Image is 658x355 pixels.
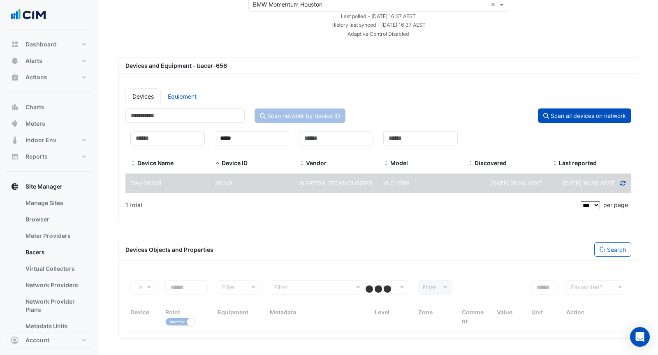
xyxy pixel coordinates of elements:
[7,99,92,115] button: Charts
[25,57,42,65] span: Alerts
[418,309,433,316] span: Zone
[11,73,19,81] app-icon: Actions
[19,318,92,334] a: Metadata Units
[383,180,410,187] span: VLC-1188
[7,36,92,53] button: Dashboard
[497,309,512,316] span: Value
[7,178,92,195] button: Site Manager
[11,120,19,128] app-icon: Meters
[130,160,136,167] span: Device Name
[25,103,44,111] span: Charts
[490,180,542,187] span: Tue 16-Jul-2024 10:04 CDT
[375,309,389,316] span: Level
[25,152,48,161] span: Reports
[341,13,416,19] small: Tue 19-Aug-2025 01:37 CDT
[215,180,233,187] span: 38248
[563,180,614,187] span: Discovered at
[25,73,47,81] span: Actions
[7,115,92,132] button: Meters
[11,152,19,161] app-icon: Reports
[594,242,631,257] button: Search
[559,159,597,166] span: Last reported
[19,244,92,260] a: Bacers
[19,277,92,293] a: Network Providers
[130,180,162,187] span: Dev-38248
[25,120,45,128] span: Meters
[383,160,389,167] span: Model
[566,309,585,316] span: Action
[603,201,628,208] span: per page
[306,159,327,166] span: Vendor
[11,40,19,48] app-icon: Dashboard
[137,159,174,166] span: Device Name
[552,160,558,167] span: Last reported
[19,228,92,244] a: Meter Providers
[19,195,92,211] a: Manage Sites
[19,211,92,228] a: Browser
[165,309,180,316] span: Point
[215,160,220,167] span: Device ID
[25,136,56,144] span: Indoor Env
[125,88,161,104] a: Devices
[462,309,484,325] span: Comment
[299,180,372,187] span: ALERTON TECHNOLOGIES
[531,309,543,316] span: Unit
[25,182,63,191] span: Site Manager
[19,293,92,318] a: Network Provider Plans
[348,31,409,37] small: Adaptive Control Disabled
[413,280,457,295] div: Please select Filter first
[165,318,195,325] ui-switch: Toggle between object name and object identifier
[19,260,92,277] a: Virtual Collectors
[331,22,426,28] small: Tue 19-Aug-2025 01:37 CDT
[125,195,579,215] div: 1 total
[11,182,19,191] app-icon: Site Manager
[125,246,213,253] span: Devices Objects and Properties
[475,159,507,166] span: Discovered
[619,180,627,187] a: Refresh
[11,136,19,144] app-icon: Indoor Env
[10,7,47,23] img: Company Logo
[130,309,149,316] span: Device
[390,159,408,166] span: Model
[161,88,204,104] a: Equipment
[468,160,473,167] span: Discovered
[11,103,19,111] app-icon: Charts
[11,57,19,65] app-icon: Alerts
[7,132,92,148] button: Indoor Env
[7,332,92,348] button: Account
[138,283,145,292] span: Clear
[120,61,636,70] div: Devices and Equipment - bacer-656
[630,327,650,347] div: Open Intercom Messenger
[270,309,296,316] span: Metadata
[538,108,631,123] button: Scan all devices on network
[299,160,305,167] span: Vendor
[7,53,92,69] button: Alerts
[25,40,57,48] span: Dashboard
[7,148,92,165] button: Reports
[25,336,49,344] span: Account
[222,159,248,166] span: Device ID
[218,309,248,316] span: Equipment
[7,69,92,85] button: Actions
